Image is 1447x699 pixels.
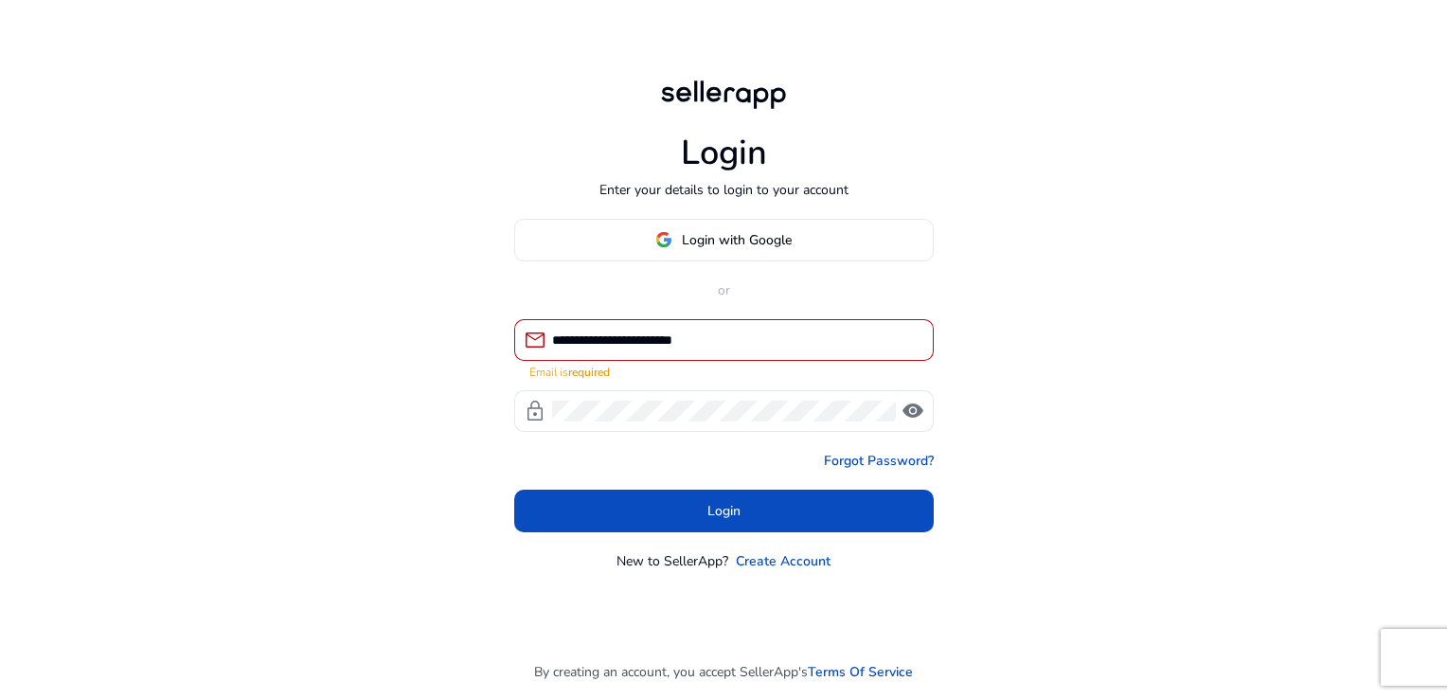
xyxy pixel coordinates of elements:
[568,365,610,380] strong: required
[681,133,767,173] h1: Login
[736,551,831,571] a: Create Account
[524,400,546,422] span: lock
[514,280,934,300] p: or
[707,501,741,521] span: Login
[902,400,924,422] span: visibility
[514,490,934,532] button: Login
[616,551,728,571] p: New to SellerApp?
[824,451,934,471] a: Forgot Password?
[524,329,546,351] span: mail
[529,361,919,381] mat-error: Email is
[514,219,934,261] button: Login with Google
[655,231,672,248] img: google-logo.svg
[808,662,913,682] a: Terms Of Service
[599,180,849,200] p: Enter your details to login to your account
[682,230,792,250] span: Login with Google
